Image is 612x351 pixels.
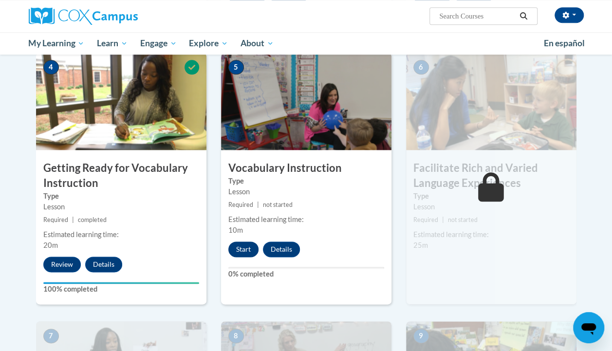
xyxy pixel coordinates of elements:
[43,229,199,240] div: Estimated learning time:
[555,7,584,23] button: Account Settings
[43,329,59,343] span: 7
[91,32,134,55] a: Learn
[43,191,199,202] label: Type
[85,257,122,272] button: Details
[189,37,228,49] span: Explore
[538,33,591,54] a: En español
[43,282,199,284] div: Your progress
[263,201,293,208] span: not started
[43,241,58,249] span: 20m
[43,202,199,212] div: Lesson
[21,32,591,55] div: Main menu
[448,216,478,223] span: not started
[413,241,428,249] span: 25m
[406,161,576,191] h3: Facilitate Rich and Varied Language Experiences
[228,269,384,279] label: 0% completed
[78,216,107,223] span: completed
[228,186,384,197] div: Lesson
[413,191,569,202] label: Type
[413,202,569,212] div: Lesson
[228,60,244,74] span: 5
[43,60,59,74] span: 4
[573,312,604,343] iframe: Button to launch messaging window
[442,216,444,223] span: |
[43,257,81,272] button: Review
[228,214,384,225] div: Estimated learning time:
[228,201,253,208] span: Required
[516,10,531,22] button: Search
[22,32,91,55] a: My Learning
[413,329,429,343] span: 9
[28,37,84,49] span: My Learning
[72,216,74,223] span: |
[43,216,68,223] span: Required
[228,176,384,186] label: Type
[413,60,429,74] span: 6
[183,32,234,55] a: Explore
[413,216,438,223] span: Required
[438,10,516,22] input: Search Courses
[228,241,259,257] button: Start
[221,53,391,150] img: Course Image
[36,161,206,191] h3: Getting Ready for Vocabulary Instruction
[263,241,300,257] button: Details
[36,53,206,150] img: Course Image
[29,7,138,25] img: Cox Campus
[221,161,391,176] h3: Vocabulary Instruction
[413,229,569,240] div: Estimated learning time:
[97,37,128,49] span: Learn
[134,32,183,55] a: Engage
[544,38,585,48] span: En español
[241,37,274,49] span: About
[43,284,199,295] label: 100% completed
[406,53,576,150] img: Course Image
[257,201,259,208] span: |
[228,329,244,343] span: 8
[228,226,243,234] span: 10m
[234,32,280,55] a: About
[29,7,204,25] a: Cox Campus
[140,37,177,49] span: Engage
